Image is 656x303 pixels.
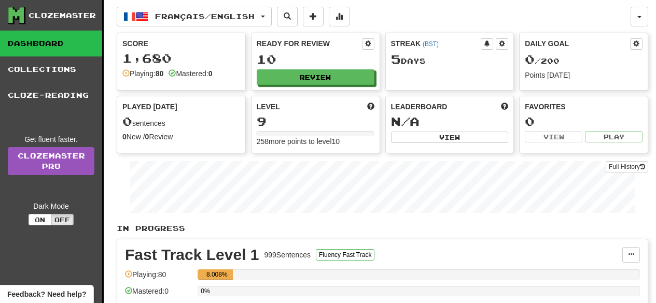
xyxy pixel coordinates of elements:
[501,102,508,112] span: This week in points, UTC
[525,102,643,112] div: Favorites
[122,68,163,79] div: Playing:
[329,7,350,26] button: More stats
[117,223,648,234] p: In Progress
[156,69,164,78] strong: 80
[122,38,240,49] div: Score
[122,52,240,65] div: 1,680
[257,53,374,66] div: 10
[257,115,374,128] div: 9
[606,161,648,172] button: Full History
[29,10,96,21] div: Clozemaster
[257,38,362,49] div: Ready for Review
[525,131,582,142] button: View
[391,102,448,112] span: Leaderboard
[391,114,420,128] span: N/A
[7,289,86,299] span: Open feedback widget
[525,115,643,128] div: 0
[391,52,401,66] span: 5
[316,249,374,261] button: Fluency Fast Track
[525,70,643,80] div: Points [DATE]
[277,7,298,26] button: Search sentences
[525,56,560,65] span: / 200
[208,69,213,78] strong: 0
[125,286,192,303] div: Mastered: 0
[8,134,94,145] div: Get fluent faster.
[125,247,259,263] div: Fast Track Level 1
[122,133,127,141] strong: 0
[525,38,630,50] div: Daily Goal
[51,214,74,225] button: Off
[264,250,311,260] div: 999 Sentences
[257,69,374,85] button: Review
[122,115,240,128] div: sentences
[201,269,233,280] div: 8.008%
[257,136,374,147] div: 258 more points to level 10
[29,214,51,225] button: On
[8,147,94,175] a: ClozemasterPro
[423,40,439,48] a: (BST)
[122,102,177,112] span: Played [DATE]
[117,7,272,26] button: Français/English
[367,102,374,112] span: Score more points to level up
[8,201,94,211] div: Dark Mode
[525,52,535,66] span: 0
[169,68,212,79] div: Mastered:
[145,133,149,141] strong: 0
[155,12,255,21] span: Français / English
[391,132,509,143] button: View
[391,53,509,66] div: Day s
[585,131,643,142] button: Play
[303,7,324,26] button: Add sentence to collection
[125,269,192,286] div: Playing: 80
[257,102,280,112] span: Level
[122,132,240,142] div: New / Review
[122,114,132,128] span: 0
[391,38,481,49] div: Streak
